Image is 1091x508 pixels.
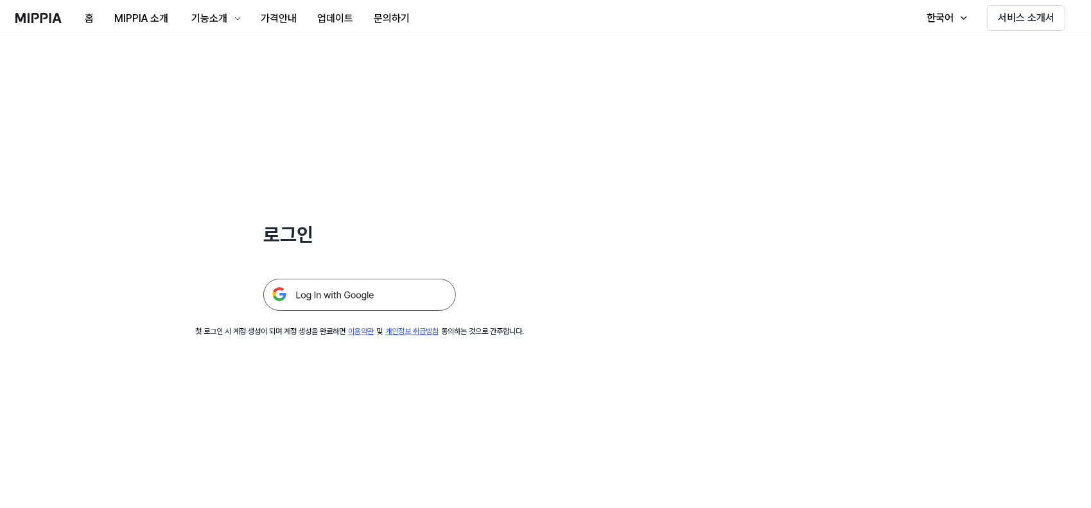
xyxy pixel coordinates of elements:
h1: 로그인 [263,221,456,248]
button: 문의하기 [363,6,420,31]
button: 업데이트 [307,6,363,31]
button: MIPPIA 소개 [104,6,179,31]
a: 개인정보 취급방침 [385,327,439,336]
img: logo [15,13,62,23]
button: 가격안내 [250,6,307,31]
button: 서비스 소개서 [987,5,1065,31]
button: 홈 [74,6,104,31]
a: 이용약관 [348,327,374,336]
div: 첫 로그인 시 계정 생성이 되며 계정 생성을 완료하면 및 동의하는 것으로 간주합니다. [195,326,524,337]
div: 기능소개 [189,11,230,26]
button: 기능소개 [179,6,250,31]
button: 한국어 [914,5,977,31]
a: 업데이트 [307,1,363,36]
div: 한국어 [924,10,956,26]
img: 구글 로그인 버튼 [263,279,456,311]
